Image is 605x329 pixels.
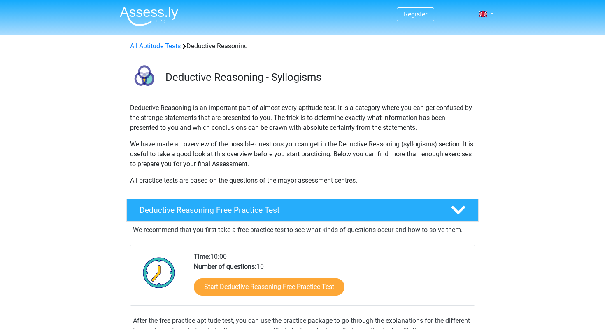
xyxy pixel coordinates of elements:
a: Deductive Reasoning Free Practice Test [123,199,482,222]
a: Start Deductive Reasoning Free Practice Test [194,278,344,296]
p: We have made an overview of the possible questions you can get in the Deductive Reasoning (syllog... [130,139,475,169]
div: Deductive Reasoning [127,41,478,51]
img: deductive reasoning [127,61,162,96]
a: Register [404,10,427,18]
h4: Deductive Reasoning Free Practice Test [140,205,437,215]
p: We recommend that you first take a free practice test to see what kinds of questions occur and ho... [133,225,472,235]
b: Time: [194,253,210,261]
div: 10:00 10 [188,252,475,305]
p: All practice tests are based on the questions of the mayor assessment centres. [130,176,475,186]
img: Assessly [120,7,178,26]
b: Number of questions: [194,263,256,270]
p: Deductive Reasoning is an important part of almost every aptitude test. It is a category where yo... [130,103,475,133]
h3: Deductive Reasoning - Syllogisms [165,71,472,84]
a: All Aptitude Tests [130,42,181,50]
img: Clock [138,252,180,293]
